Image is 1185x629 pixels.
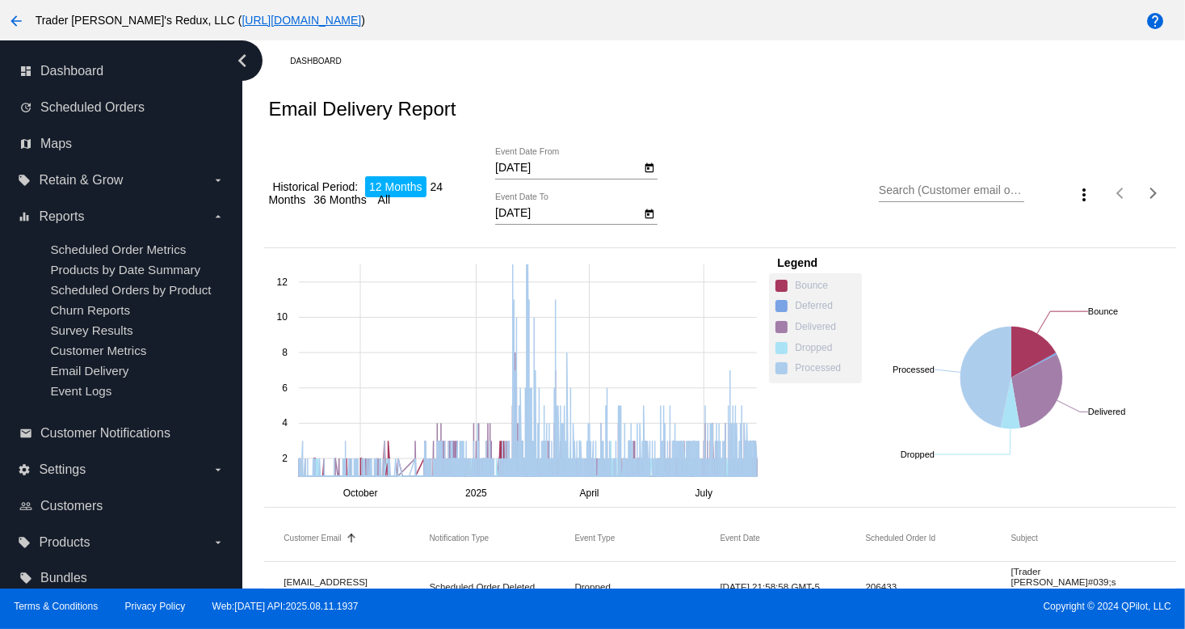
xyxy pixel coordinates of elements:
li: 24 Months [268,176,443,210]
li: All [374,189,395,210]
button: Change sorting for EmailTo [284,534,341,543]
a: Email Delivery [50,364,128,378]
i: arrow_drop_down [212,210,225,223]
i: email [19,427,32,440]
i: arrow_drop_down [212,174,225,187]
a: Products by Date Summary [50,263,200,277]
i: arrow_drop_down [212,463,225,476]
text: April [580,488,599,499]
i: local_offer [18,536,31,549]
input: Event Date From [495,162,641,175]
span: Copyright © 2024 QPilot, LLC [607,601,1171,612]
mat-cell: [DATE] 21:58:58 GMT-5 [721,577,866,596]
a: email Customer Notifications [19,420,225,446]
li: Historical Period: [268,176,362,197]
text: Processed [893,365,935,374]
input: Event Date To [495,207,641,220]
a: Dashboard [290,49,355,74]
a: Survey Results [50,323,132,337]
button: Change sorting for Subject [1011,534,1038,543]
mat-cell: Scheduled Order Deleted [429,577,574,596]
span: Legend [777,256,817,269]
a: people_outline Customers [19,493,225,519]
text: Delivered [1088,407,1125,416]
span: Processed [795,362,859,374]
button: Change sorting for CreatedUtc [721,534,760,543]
button: Previous page [1105,177,1137,209]
a: Event Logs [50,384,111,398]
li: 12 Months [365,176,426,197]
text: 8 [283,347,288,358]
span: Bounce [795,280,859,292]
span: Dropped [795,342,859,354]
a: [URL][DOMAIN_NAME] [242,14,361,27]
span: Products [39,535,90,550]
a: dashboard Dashboard [19,58,225,84]
button: Open calendar [641,205,658,222]
span: Trader [PERSON_NAME]'s Redux, LLC ( ) [36,14,365,27]
mat-cell: [EMAIL_ADDRESS][DOMAIN_NAME] [284,572,429,602]
i: map [19,137,32,150]
mat-cell: [Trader [PERSON_NAME]#039;s Redux, LLC] Your Scheduled Order was canceled. [1011,562,1157,612]
text: 4 [283,417,288,428]
i: dashboard [19,65,32,78]
span: Delivered [775,323,859,336]
span: Customers [40,499,103,513]
text: 6 [283,382,288,393]
span: Bundles [40,571,87,585]
i: local_offer [18,174,31,187]
span: Settings [39,462,86,477]
i: local_offer [19,572,32,585]
mat-icon: more_vert [1074,185,1094,205]
text: Dropped [901,450,935,459]
i: chevron_left [229,48,255,74]
a: update Scheduled Orders [19,95,225,120]
span: Bounce [775,281,859,294]
span: Retain & Grow [39,173,123,188]
button: Open calendar [641,158,658,175]
button: Change sorting for EventType [574,534,615,543]
a: map Maps [19,131,225,157]
span: Deferred [775,302,859,314]
button: Change sorting for ScheduledOrderId [866,534,936,543]
i: equalizer [18,210,31,223]
text: 2025 [466,488,488,499]
a: Web:[DATE] API:2025.08.11.1937 [212,601,359,612]
a: Scheduled Orders by Product [50,283,211,297]
input: Search (Customer email or subject) [879,184,1024,197]
a: Terms & Conditions [14,601,98,612]
text: July [695,488,712,499]
text: 2 [283,453,288,464]
span: Dashboard [40,64,103,78]
button: Change sorting for NotificationType [429,534,489,543]
mat-icon: arrow_back [6,11,26,31]
i: update [19,101,32,114]
span: Dropped [775,344,859,357]
a: Scheduled Order Metrics [50,243,186,256]
li: 36 Months [309,189,370,210]
span: Customer Notifications [40,426,170,441]
i: people_outline [19,500,32,513]
span: Reports [39,209,84,224]
text: 12 [277,276,288,287]
a: Customer Metrics [50,344,146,357]
i: settings [18,463,31,476]
span: Maps [40,137,72,151]
a: local_offer Bundles [19,565,225,591]
span: Deferred [795,300,859,312]
a: Churn Reports [50,303,130,317]
text: 10 [277,311,288,323]
mat-cell: 206433 [866,577,1011,596]
text: Bounce [1088,306,1118,316]
h2: Email Delivery Report [268,98,456,120]
span: Scheduled Orders [40,100,145,115]
text: October [343,488,378,499]
mat-icon: help [1145,11,1165,31]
